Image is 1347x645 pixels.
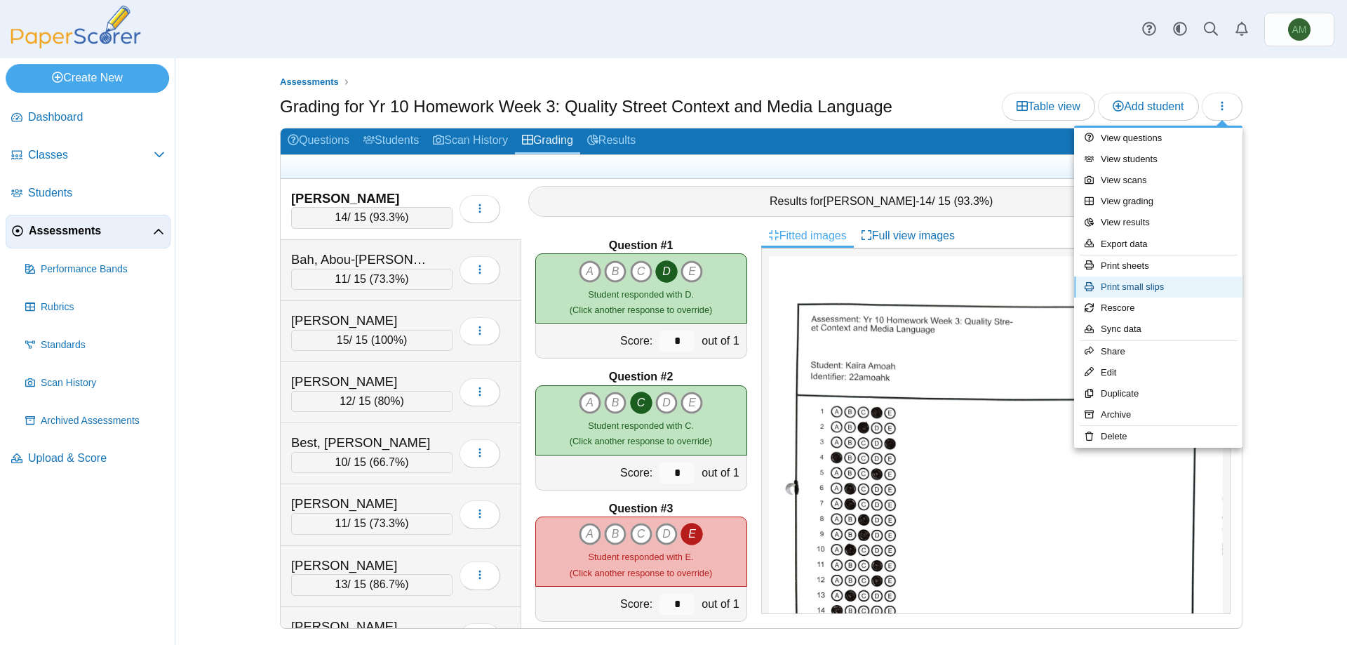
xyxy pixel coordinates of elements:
a: Scan History [426,128,515,154]
a: Grading [515,128,580,154]
a: Fitted images [761,224,854,248]
span: Dashboard [28,109,165,125]
span: Performance Bands [41,262,165,277]
span: 13 [335,578,348,590]
div: Results for - / 15 ( ) [528,186,1235,217]
i: B [604,523,626,545]
span: [PERSON_NAME] [824,195,916,207]
small: (Click another response to override) [570,552,712,578]
a: Assessments [276,74,342,91]
span: 14 [335,211,348,223]
a: Questions [281,128,356,154]
a: View students [1074,149,1242,170]
div: Score: [536,587,657,621]
b: Question #1 [609,238,673,253]
div: Score: [536,324,657,358]
a: Export data [1074,234,1242,255]
span: Assessments [29,223,153,239]
span: Student responded with E. [589,552,694,562]
a: Archive [1074,404,1242,425]
div: Best, [PERSON_NAME] [291,434,431,452]
small: (Click another response to override) [570,289,712,315]
img: PaperScorer [6,6,146,48]
a: Print sheets [1074,255,1242,277]
i: C [630,260,652,283]
a: Duplicate [1074,383,1242,404]
span: Student responded with C. [588,420,694,431]
a: Students [6,177,170,211]
a: Print small slips [1074,277,1242,298]
a: Table view [1002,93,1095,121]
i: A [579,392,601,414]
span: Archived Assessments [41,414,165,428]
div: [PERSON_NAME] [291,189,431,208]
span: 93.3% [373,211,405,223]
i: D [655,523,678,545]
span: 14 [919,195,932,207]
i: A [579,260,601,283]
div: out of 1 [698,456,746,490]
a: Rescore [1074,298,1242,319]
span: 100% [375,334,403,346]
a: Add student [1098,93,1198,121]
div: [PERSON_NAME] [291,373,431,391]
span: Students [28,185,165,201]
a: Full view images [854,224,962,248]
i: C [630,523,652,545]
h1: Grading for Yr 10 Homework Week 3: Quality Street Context and Media Language [280,95,892,119]
a: Dashboard [6,101,170,135]
b: Question #3 [609,501,673,517]
div: [PERSON_NAME] [291,557,431,575]
div: out of 1 [698,587,746,621]
i: E [681,260,703,283]
i: B [604,260,626,283]
span: Rubrics [41,300,165,314]
div: / 15 ( ) [291,391,453,412]
span: Assessments [280,77,339,87]
a: View grading [1074,191,1242,212]
a: Edit [1074,362,1242,383]
a: Upload & Score [6,442,170,476]
i: D [655,260,678,283]
span: 66.7% [373,456,405,468]
span: 12 [340,395,352,407]
span: Upload & Score [28,451,165,466]
a: Delete [1074,426,1242,447]
b: Question #2 [609,369,673,385]
div: / 15 ( ) [291,269,453,290]
div: out of 1 [698,324,746,358]
i: E [681,523,703,545]
div: [PERSON_NAME] [291,312,431,330]
a: Archived Assessments [20,404,170,438]
span: Classes [28,147,154,163]
a: Rubrics [20,291,170,324]
a: Create New [6,64,169,92]
a: Classes [6,139,170,173]
span: 10 [335,456,348,468]
div: [PERSON_NAME] [291,495,431,513]
span: Standards [41,338,165,352]
span: Add student [1113,100,1184,112]
a: Students [356,128,426,154]
a: View results [1074,212,1242,233]
i: A [579,523,601,545]
a: Scan History [20,366,170,400]
a: Alerts [1226,14,1257,45]
span: Ashley Mercer [1288,18,1311,41]
span: 11 [335,517,348,529]
a: Results [580,128,643,154]
span: 11 [335,273,348,285]
div: [PERSON_NAME] [291,618,431,636]
i: D [655,392,678,414]
i: C [630,392,652,414]
span: 15 [337,334,349,346]
div: Bah, Abou-[PERSON_NAME] [291,251,431,269]
span: 73.3% [373,273,405,285]
span: 73.3% [373,517,405,529]
a: PaperScorer [6,39,146,51]
span: Ashley Mercer [1292,25,1307,34]
span: 93.3% [958,195,989,207]
a: View scans [1074,170,1242,191]
div: / 15 ( ) [291,513,453,534]
div: / 15 ( ) [291,452,453,473]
